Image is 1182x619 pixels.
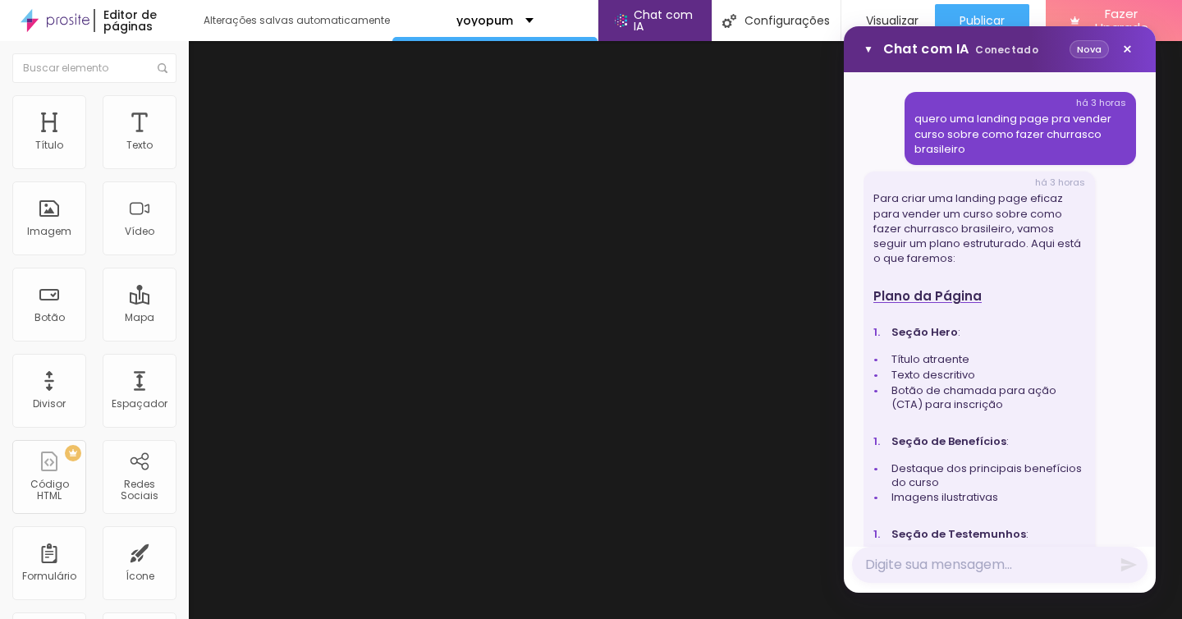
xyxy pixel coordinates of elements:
div: Mapa [125,312,154,323]
button: Nova [1070,40,1109,59]
span: Chat com IA [634,9,696,32]
li: Destaque dos principais benefícios do curso [886,462,1085,490]
strong: Seção Hero [891,324,958,340]
div: Vídeo [125,226,154,237]
div: Plano da Página [873,287,1085,305]
div: Texto [126,140,153,151]
button: Visualizar [841,4,935,37]
li: Imagens ilustrativas [886,491,1085,505]
div: Alterações salvas automaticamente [204,16,392,25]
div: Ícone [126,571,154,582]
button: × [1116,38,1139,61]
div: quero uma landing page pra vender curso sobre como fazer churrasco brasileiro [914,112,1126,157]
span: Chat com IA [883,43,1038,56]
div: Título [35,140,63,151]
span: há 3 horas [1035,176,1085,189]
img: Icone [722,14,736,28]
span: Publicar [960,14,1005,27]
strong: Seção de Testemunhos [891,526,1026,542]
div: Divisor [33,398,66,410]
strong: Seção de Benefícios [891,433,1006,449]
li: Botão de chamada para ação (CTA) para inscrição [886,384,1085,412]
div: Formulário [22,571,76,582]
img: Icone [158,63,167,73]
span: Fazer Upgrade [1086,7,1157,35]
div: Editor de páginas [94,9,188,32]
input: Buscar elemento [12,53,176,83]
button: Enviar mensagem [1120,556,1138,574]
div: Redes Sociais [107,479,172,502]
li: : [886,528,1085,542]
img: AI [615,14,626,27]
div: Código HTML [16,479,81,502]
div: Imagem [27,226,71,237]
li: Título atraente [886,353,1085,367]
li: : [886,326,1085,340]
li: Texto descritivo [886,369,1085,383]
button: Publicar [935,4,1029,37]
div: Para criar uma landing page eficaz para vender um curso sobre como fazer churrasco brasileiro, va... [873,191,1085,266]
span: há 3 horas [1076,96,1126,109]
li: : [886,435,1085,449]
p: yoyopum [456,15,513,26]
iframe: Editor [189,41,1182,619]
span: Visualizar [866,14,919,27]
textarea: Mensagem [852,547,1148,583]
div: Botão [34,312,65,323]
span: Conectado [975,43,1038,57]
div: Espaçador [112,398,167,410]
